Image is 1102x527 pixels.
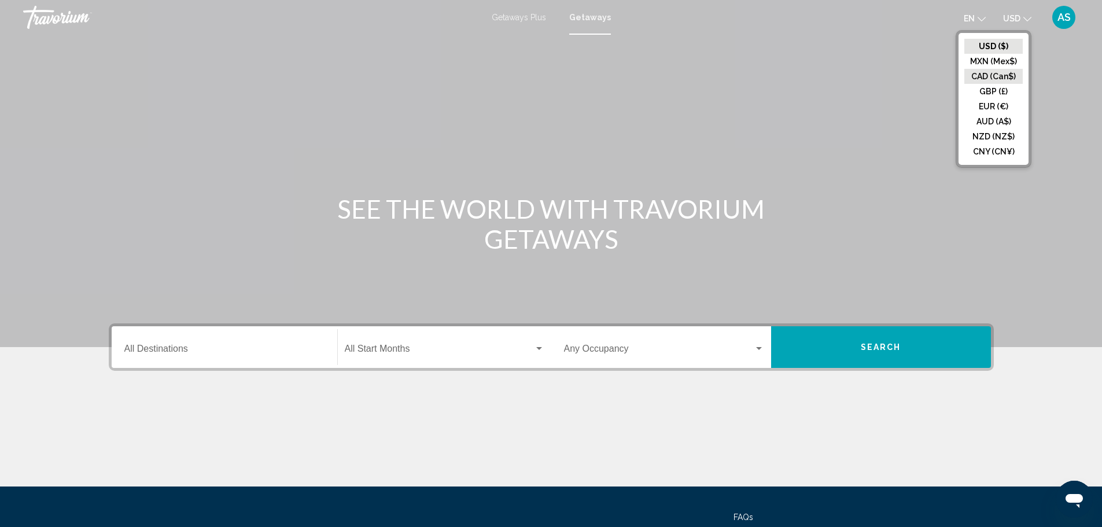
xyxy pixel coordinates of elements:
[334,194,768,254] h1: SEE THE WORLD WITH TRAVORIUM GETAWAYS
[23,6,480,29] a: Travorium
[964,14,975,23] span: en
[112,326,991,368] div: Search widget
[964,39,1023,54] button: USD ($)
[1003,10,1031,27] button: Change currency
[492,13,546,22] a: Getaways Plus
[964,99,1023,114] button: EUR (€)
[1003,14,1020,23] span: USD
[1056,481,1093,518] iframe: Button to launch messaging window
[964,129,1023,144] button: NZD (NZ$)
[1049,5,1079,30] button: User Menu
[1057,12,1071,23] span: AS
[771,326,991,368] button: Search
[964,144,1023,159] button: CNY (CN¥)
[964,69,1023,84] button: CAD (Can$)
[964,10,986,27] button: Change language
[964,114,1023,129] button: AUD (A$)
[964,84,1023,99] button: GBP (£)
[861,343,901,352] span: Search
[734,513,753,522] a: FAQs
[964,54,1023,69] button: MXN (Mex$)
[569,13,611,22] a: Getaways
